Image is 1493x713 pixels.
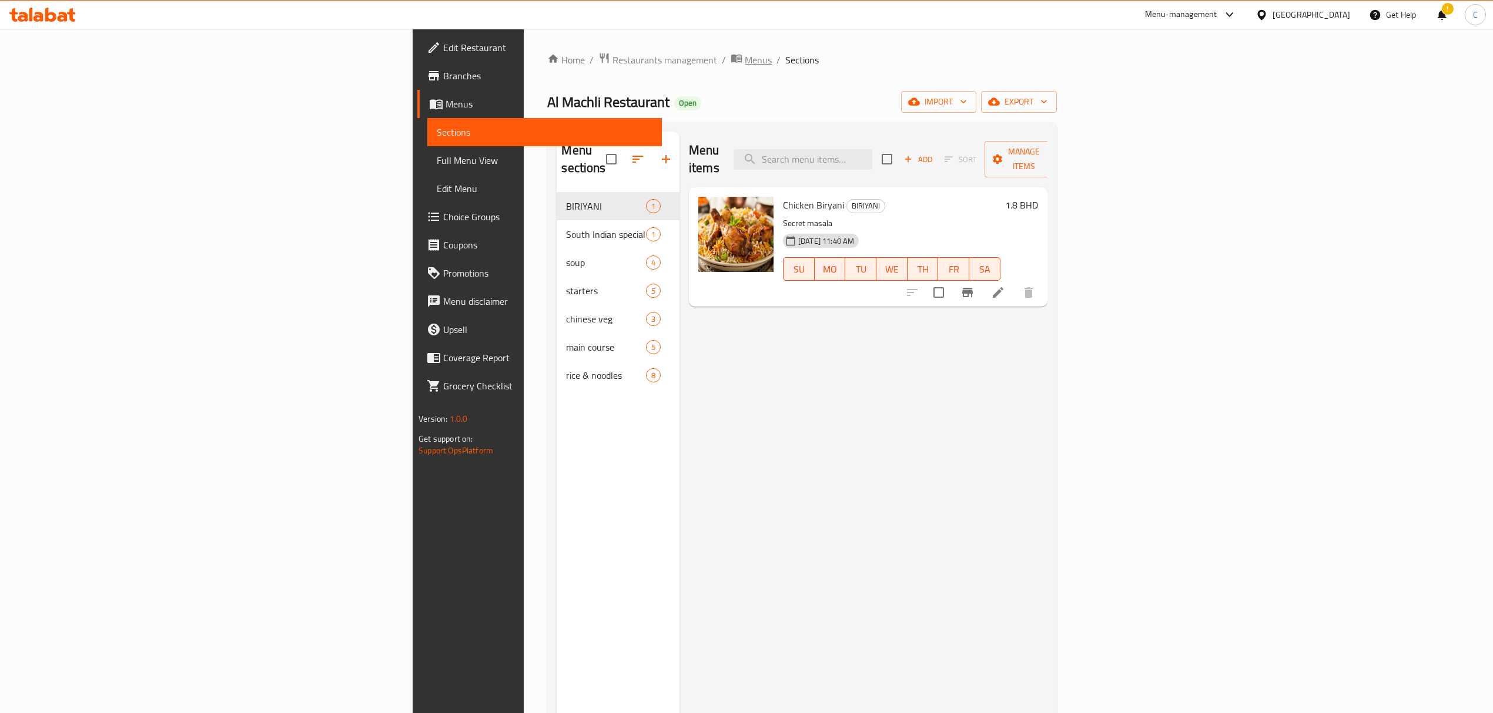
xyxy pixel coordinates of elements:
span: Coverage Report [443,351,652,365]
div: Open [674,96,701,110]
span: Get support on: [419,431,473,446]
span: Full Menu View [437,153,652,167]
a: Edit Menu [427,174,662,203]
span: Restaurants management [612,53,717,67]
span: C [1473,8,1478,21]
button: WE [876,257,908,281]
span: BIRIYANI [566,199,645,213]
span: Coupons [443,238,652,252]
span: South Indian special [566,227,645,241]
span: Sections [785,53,819,67]
div: chinese veg3 [557,305,679,333]
span: WE [881,261,903,278]
span: 4 [647,257,660,268]
span: 3 [647,314,660,325]
span: export [990,95,1047,109]
button: delete [1015,278,1043,307]
a: Edit Restaurant [417,33,662,62]
input: search [734,149,872,170]
h6: 1.8 BHD [1005,197,1038,213]
span: Menu disclaimer [443,294,652,308]
span: Menus [745,53,772,67]
div: items [646,255,661,270]
button: Manage items [985,141,1063,177]
span: 8 [647,370,660,381]
div: soup4 [557,248,679,277]
a: Menus [417,90,662,118]
span: Upsell [443,322,652,337]
span: 1 [647,201,660,212]
a: Branches [417,62,662,90]
span: FR [943,261,965,278]
span: Edit Menu [437,181,652,196]
span: SU [788,261,810,278]
span: Promotions [443,266,652,280]
div: items [646,368,661,382]
div: items [646,312,661,326]
span: MO [819,261,841,278]
span: soup [566,255,645,270]
span: Select all sections [599,147,624,171]
div: main course5 [557,333,679,361]
a: Choice Groups [417,203,662,231]
div: South Indian special1 [557,220,679,248]
span: Select section [875,147,899,171]
button: TH [908,257,939,281]
span: Select to update [926,280,951,305]
div: items [646,227,661,241]
span: [DATE] 11:40 AM [794,236,859,247]
a: Support.OpsPlatform [419,443,493,458]
button: MO [815,257,846,281]
button: import [901,91,976,113]
span: Menus [446,97,652,111]
span: Chicken Biryani [783,196,844,214]
a: Upsell [417,315,662,344]
a: Promotions [417,259,662,287]
div: starters5 [557,277,679,305]
span: Grocery Checklist [443,379,652,393]
span: main course [566,340,645,354]
span: rice & noodles [566,368,645,382]
li: / [776,53,781,67]
button: FR [938,257,969,281]
nav: Menu sections [557,187,679,394]
div: items [646,284,661,298]
span: 1.0.0 [450,411,468,426]
a: Full Menu View [427,146,662,174]
button: Add section [652,145,680,173]
img: Chicken Biryani [698,197,774,272]
div: rice & noodles8 [557,361,679,389]
span: SA [974,261,996,278]
div: BIRIYANI1 [557,192,679,220]
nav: breadcrumb [547,52,1056,68]
span: chinese veg [566,312,645,326]
a: Menus [731,52,772,68]
a: Grocery Checklist [417,372,662,400]
div: items [646,340,661,354]
a: Edit menu item [991,285,1005,300]
span: TU [850,261,872,278]
span: 1 [647,229,660,240]
span: Add item [899,150,937,169]
button: SA [969,257,1000,281]
span: Branches [443,69,652,83]
span: 5 [647,342,660,353]
span: Edit Restaurant [443,41,652,55]
p: Secret masala [783,216,1000,231]
li: / [722,53,726,67]
a: Menu disclaimer [417,287,662,315]
span: Sort sections [624,145,652,173]
button: TU [845,257,876,281]
a: Coupons [417,231,662,259]
span: BIRIYANI [847,199,885,213]
button: Add [899,150,937,169]
a: Sections [427,118,662,146]
span: starters [566,284,645,298]
div: items [646,199,661,213]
